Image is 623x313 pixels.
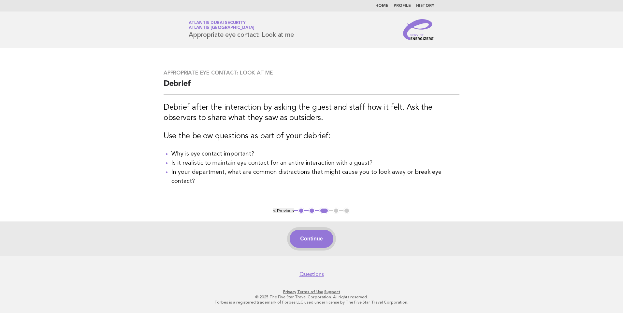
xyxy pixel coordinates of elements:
p: Forbes is a registered trademark of Forbes LLC used under license by The Five Star Travel Corpora... [112,300,511,305]
h1: Appropriate eye contact: Look at me [189,21,294,38]
a: History [416,4,434,8]
a: Questions [299,271,324,278]
h3: Debrief after the interaction by asking the guest and staff how it felt. Ask the observers to sha... [164,102,459,123]
button: 2 [309,208,315,214]
h2: Debrief [164,79,459,95]
li: Is it realistic to maintain eye contact for an entire interaction with a guest? [171,158,459,168]
a: Support [324,290,340,294]
h3: Appropriate eye contact: Look at me [164,70,459,76]
li: Why is eye contact important? [171,149,459,158]
a: Profile [394,4,411,8]
p: · · [112,289,511,294]
a: Home [375,4,388,8]
a: Atlantis Dubai SecurityAtlantis [GEOGRAPHIC_DATA] [189,21,254,30]
a: Privacy [283,290,296,294]
button: 3 [319,208,329,214]
h3: Use the below questions as part of your debrief: [164,131,459,142]
button: < Previous [273,208,294,213]
a: Terms of Use [297,290,323,294]
button: Continue [290,230,333,248]
button: 1 [298,208,305,214]
span: Atlantis [GEOGRAPHIC_DATA] [189,26,254,30]
h4: In your department, what are common distractions that might cause you to look away or break eye c... [171,168,459,186]
img: Service Energizers [403,19,434,40]
p: © 2025 The Five Star Travel Corporation. All rights reserved. [112,294,511,300]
